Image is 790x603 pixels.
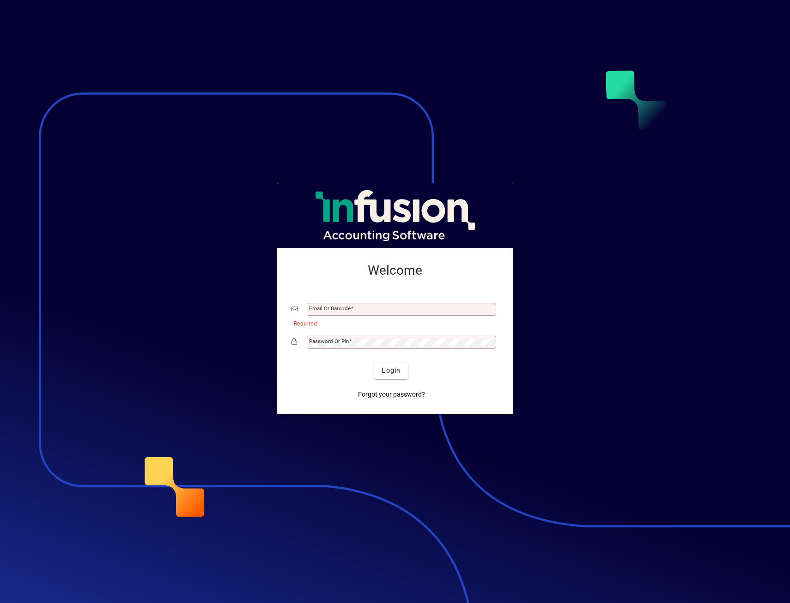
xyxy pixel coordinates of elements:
[294,318,491,328] mat-error: Required
[309,338,349,344] mat-label: Password or Pin
[309,305,351,312] mat-label: Email or Barcode
[382,366,401,375] span: Login
[358,390,425,399] span: Forgot your password?
[354,386,429,403] a: Forgot your password?
[374,362,408,379] button: Login
[292,263,498,278] h2: Welcome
